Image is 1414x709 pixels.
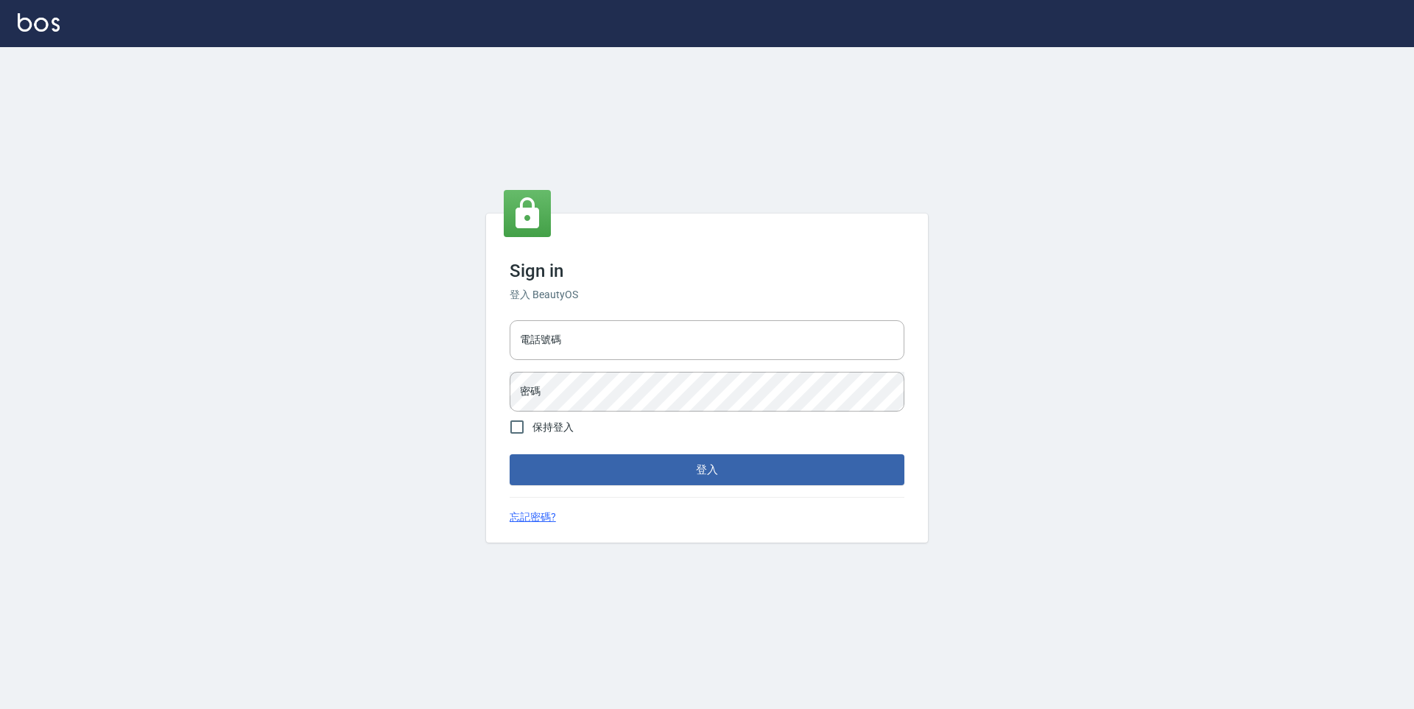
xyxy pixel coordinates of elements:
a: 忘記密碼? [510,509,556,525]
h6: 登入 BeautyOS [510,287,904,303]
button: 登入 [510,454,904,485]
img: Logo [18,13,60,32]
h3: Sign in [510,261,904,281]
span: 保持登入 [532,420,574,435]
